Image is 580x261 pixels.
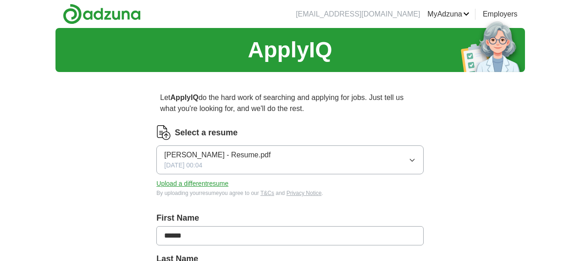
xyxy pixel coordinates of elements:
[248,33,332,67] h1: ApplyIQ
[171,94,199,101] strong: ApplyIQ
[483,9,518,20] a: Employers
[156,89,423,118] p: Let do the hard work of searching and applying for jobs. Just tell us what you're looking for, an...
[164,150,271,161] span: [PERSON_NAME] - Resume.pdf
[156,125,171,140] img: CV Icon
[156,145,423,174] button: [PERSON_NAME] - Resume.pdf[DATE] 00:04
[156,179,228,189] button: Upload a differentresume
[427,9,470,20] a: MyAdzuna
[287,190,322,196] a: Privacy Notice
[164,161,202,170] span: [DATE] 00:04
[63,4,141,24] img: Adzuna logo
[260,190,274,196] a: T&Cs
[175,127,238,139] label: Select a resume
[296,9,420,20] li: [EMAIL_ADDRESS][DOMAIN_NAME]
[156,189,423,197] div: By uploading your resume you agree to our and .
[156,212,423,224] label: First Name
